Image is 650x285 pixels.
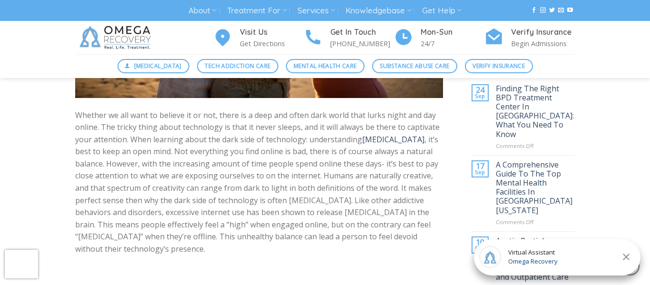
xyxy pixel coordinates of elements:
iframe: reCAPTCHA [5,250,38,278]
a: [MEDICAL_DATA] [362,134,424,145]
span: Substance Abuse Care [380,61,449,70]
a: Tech Addiction Care [197,59,278,73]
a: Mental Health Care [286,59,364,73]
a: Follow on Instagram [540,7,546,14]
a: Visit Us Get Directions [213,26,304,49]
a: Verify Insurance [465,59,533,73]
span: Tech Addiction Care [205,61,270,70]
a: A Comprehensive Guide To The Top Mental Health Facilities In [GEOGRAPHIC_DATA] [US_STATE] [496,160,575,215]
p: [PHONE_NUMBER] [330,38,394,49]
h4: Mon-Sun [421,26,484,39]
a: Verify Insurance Begin Admissions [484,26,575,49]
a: Follow on YouTube [567,7,573,14]
p: Get Directions [240,38,304,49]
a: [MEDICAL_DATA] [118,59,190,73]
span: Comments Off [496,142,534,149]
a: Treatment For [227,2,286,20]
a: Substance Abuse Care [372,59,457,73]
h4: Visit Us [240,26,304,39]
span: Comments Off [496,218,534,226]
h4: Get In Touch [330,26,394,39]
a: About [188,2,217,20]
a: Austin Partial Hospitalization Programs: A Step Between Inpatient and Outpatient Care [496,236,575,282]
span: Verify Insurance [473,61,525,70]
img: Omega Recovery [75,21,158,54]
a: Get Help [422,2,462,20]
span: Whether we all want to believe it or not, there is a deep and often dark world that lurks night a... [75,110,440,255]
span: Mental Health Care [294,61,356,70]
p: 24/7 [421,38,484,49]
a: Follow on Facebook [531,7,537,14]
a: Knowledgebase [345,2,411,20]
a: Send us an email [558,7,564,14]
p: Begin Admissions [511,38,575,49]
a: Finding The Right BPD Treatment Center In [GEOGRAPHIC_DATA]: What You Need To Know [496,84,575,139]
a: Get In Touch [PHONE_NUMBER] [304,26,394,49]
span: [MEDICAL_DATA] [134,61,182,70]
a: Follow on Twitter [549,7,555,14]
a: Services [297,2,335,20]
h4: Verify Insurance [511,26,575,39]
